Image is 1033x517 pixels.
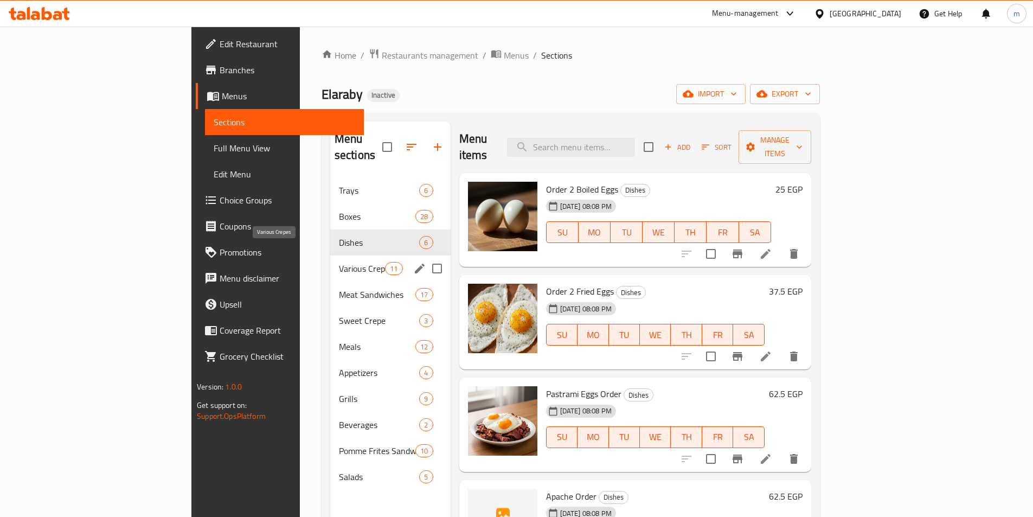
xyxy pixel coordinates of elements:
span: Appetizers [339,366,420,379]
span: [DATE] 08:08 PM [556,304,616,314]
h6: 62.5 EGP [769,489,803,504]
span: Sort [702,141,732,154]
span: MO [583,225,606,240]
span: 1.0.0 [225,380,242,394]
a: Menus [196,83,364,109]
h2: Menu items [459,131,494,163]
button: SU [546,426,578,448]
span: m [1013,8,1020,20]
span: Trays [339,184,420,197]
div: items [419,236,433,249]
h6: 25 EGP [775,182,803,197]
a: Edit menu item [759,247,772,260]
a: Edit Menu [205,161,364,187]
button: SA [733,324,764,346]
a: Menu disclaimer [196,265,364,291]
div: Dishes [620,184,650,197]
span: Beverages [339,418,420,431]
span: FR [707,327,729,343]
a: Support.OpsPlatform [197,409,266,423]
a: Edit Restaurant [196,31,364,57]
span: 11 [386,264,402,274]
span: TU [615,225,638,240]
span: TU [613,327,636,343]
button: TU [611,221,643,243]
span: WE [647,225,670,240]
span: 12 [416,342,432,352]
span: Add [663,141,692,154]
button: TU [609,426,640,448]
span: Choice Groups [220,194,355,207]
div: items [419,314,433,327]
div: Salads5 [330,464,451,490]
button: Sort [699,139,734,156]
span: 3 [420,316,432,326]
div: items [419,366,433,379]
span: SU [551,429,573,445]
button: Add [660,139,695,156]
div: Salads [339,470,420,483]
span: Get support on: [197,398,247,412]
div: items [419,418,433,431]
div: items [415,288,433,301]
span: Various Crepes [339,262,385,275]
span: TU [613,429,636,445]
button: SA [739,221,771,243]
div: Meat Sandwiches17 [330,282,451,308]
div: items [419,184,433,197]
span: Sections [214,116,355,129]
span: Sort sections [399,134,425,160]
span: TH [679,225,702,240]
span: Edit Menu [214,168,355,181]
a: Edit menu item [759,350,772,363]
span: Select to update [700,242,722,265]
span: Add item [660,139,695,156]
span: Sort items [695,139,739,156]
button: import [676,84,746,104]
span: 6 [420,186,432,196]
span: 4 [420,368,432,378]
div: items [415,444,433,457]
span: Coupons [220,220,355,233]
a: Coverage Report [196,317,364,343]
span: Grills [339,392,420,405]
button: SA [733,426,764,448]
span: Pomme Frites Sandwiches [339,444,415,457]
span: TH [675,429,697,445]
span: Promotions [220,246,355,259]
span: MO [582,429,604,445]
div: Pomme Frites Sandwiches10 [330,438,451,464]
span: Dishes [621,184,650,196]
a: Upsell [196,291,364,317]
span: WE [644,327,666,343]
h6: 37.5 EGP [769,284,803,299]
div: Various Crepes11edit [330,256,451,282]
button: Branch-specific-item [724,241,750,267]
a: Edit menu item [759,452,772,465]
div: Dishes [616,286,646,299]
li: / [483,49,486,62]
span: Edit Restaurant [220,37,355,50]
a: Promotions [196,239,364,265]
button: MO [578,324,608,346]
span: Boxes [339,210,415,223]
span: 10 [416,446,432,456]
span: SU [551,225,574,240]
span: Manage items [747,133,803,161]
div: Dishes [624,388,653,401]
span: Menus [504,49,529,62]
a: Coupons [196,213,364,239]
span: 6 [420,238,432,248]
span: [DATE] 08:08 PM [556,406,616,416]
div: Appetizers4 [330,360,451,386]
div: Boxes28 [330,203,451,229]
div: items [385,262,402,275]
li: / [533,49,537,62]
a: Branches [196,57,364,83]
span: Meals [339,340,415,353]
img: Order 2 Fried Eggs [468,284,537,353]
